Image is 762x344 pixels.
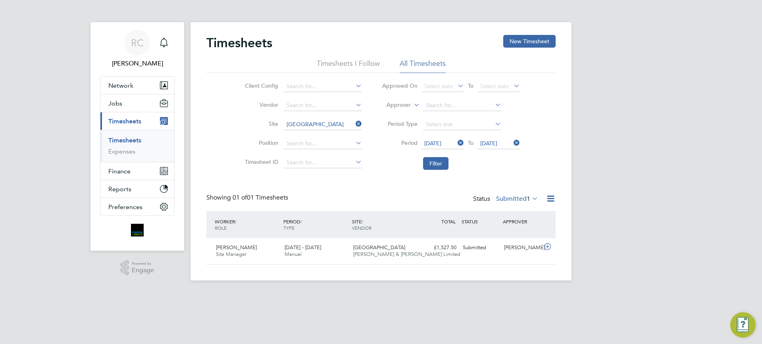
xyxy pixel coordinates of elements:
h2: Timesheets [206,35,272,51]
span: Jobs [108,100,122,107]
div: Submitted [460,241,501,254]
span: To [466,81,476,91]
div: APPROVER [501,214,542,229]
span: RC [131,38,144,48]
button: Preferences [100,198,174,215]
input: Search for... [284,81,362,92]
button: Timesheets [100,112,174,130]
input: Select one [423,119,501,130]
span: 01 Timesheets [233,194,288,202]
span: Finance [108,167,131,175]
span: / [235,218,237,225]
span: Engage [132,267,154,274]
input: Search for... [284,157,362,168]
span: [PERSON_NAME] & [PERSON_NAME] Limited [353,251,460,258]
div: [PERSON_NAME] [501,241,542,254]
li: Timesheets I Follow [317,59,380,73]
input: Search for... [284,119,362,130]
input: Search for... [423,100,501,111]
label: Period Type [382,120,418,127]
label: Period [382,139,418,146]
div: £1,527.50 [418,241,460,254]
div: Status [473,194,540,205]
span: TOTAL [441,218,456,225]
span: TYPE [283,225,294,231]
span: / [362,218,363,225]
span: / [300,218,302,225]
div: Showing [206,194,290,202]
label: Submitted [496,195,538,203]
span: [PERSON_NAME] [216,244,257,251]
a: Expenses [108,148,135,155]
input: Search for... [284,138,362,149]
div: SITE [350,214,419,235]
span: Site Manager [216,251,246,258]
button: Filter [423,157,448,170]
span: ROLE [215,225,227,231]
button: Jobs [100,94,174,112]
label: Timesheet ID [242,158,278,165]
span: Timesheets [108,117,141,125]
nav: Main navigation [90,22,184,251]
li: All Timesheets [400,59,446,73]
label: Position [242,139,278,146]
span: Robyn Clarke [100,59,175,68]
input: Search for... [284,100,362,111]
label: Approver [375,101,411,109]
button: Finance [100,162,174,180]
a: Powered byEngage [121,260,154,275]
button: Reports [100,180,174,198]
a: RC[PERSON_NAME] [100,30,175,68]
span: Manual [285,251,302,258]
span: 1 [527,195,530,203]
a: Timesheets [108,136,141,144]
span: 01 of [233,194,247,202]
button: New Timesheet [503,35,556,48]
span: To [466,138,476,148]
div: WORKER [213,214,281,235]
div: STATUS [460,214,501,229]
button: Network [100,77,174,94]
label: Vendor [242,101,278,108]
span: [DATE] - [DATE] [285,244,321,251]
span: Select date [480,83,509,90]
button: Engage Resource Center [730,312,756,338]
span: Preferences [108,203,142,211]
span: Select date [424,83,453,90]
span: [DATE] [480,140,497,147]
span: [DATE] [424,140,441,147]
label: Site [242,120,278,127]
span: Network [108,82,133,89]
img: bromak-logo-retina.png [131,224,144,236]
span: VENDOR [352,225,371,231]
span: Reports [108,185,131,193]
div: PERIOD [281,214,350,235]
label: Approved On [382,82,418,89]
div: Timesheets [100,130,174,162]
a: Go to home page [100,224,175,236]
label: Client Config [242,82,278,89]
span: Powered by [132,260,154,267]
span: [GEOGRAPHIC_DATA] [353,244,405,251]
